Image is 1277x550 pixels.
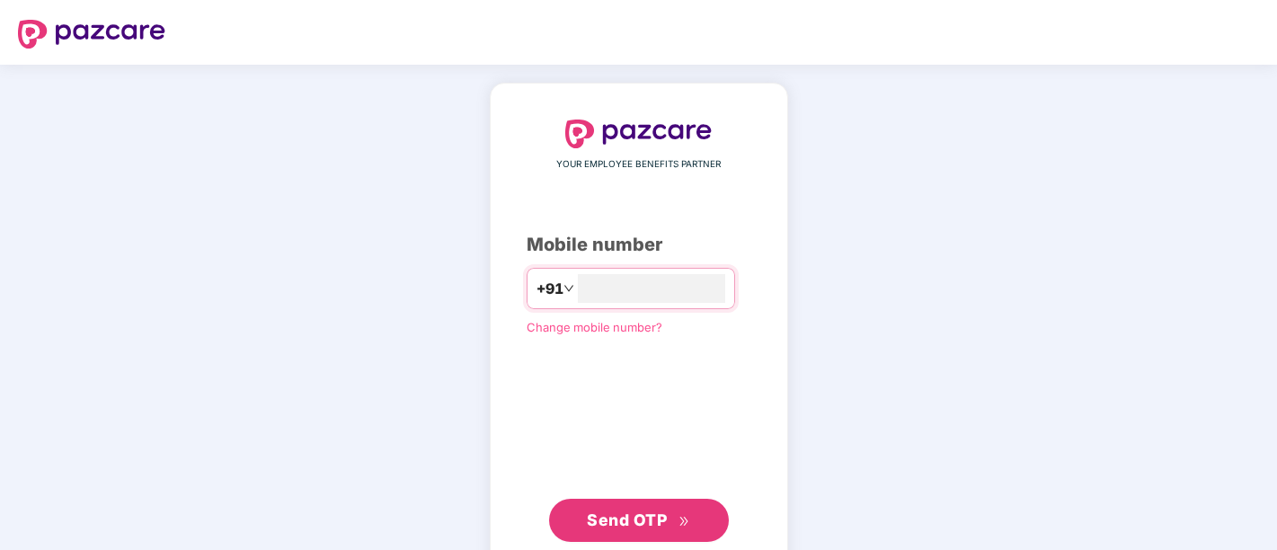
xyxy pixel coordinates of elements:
span: +91 [537,278,563,300]
a: Change mobile number? [527,320,662,334]
div: Mobile number [527,231,751,259]
span: double-right [678,516,690,528]
img: logo [18,20,165,49]
span: down [563,283,574,294]
img: logo [565,120,713,148]
span: YOUR EMPLOYEE BENEFITS PARTNER [556,157,721,172]
button: Send OTPdouble-right [549,499,729,542]
span: Send OTP [587,510,667,529]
